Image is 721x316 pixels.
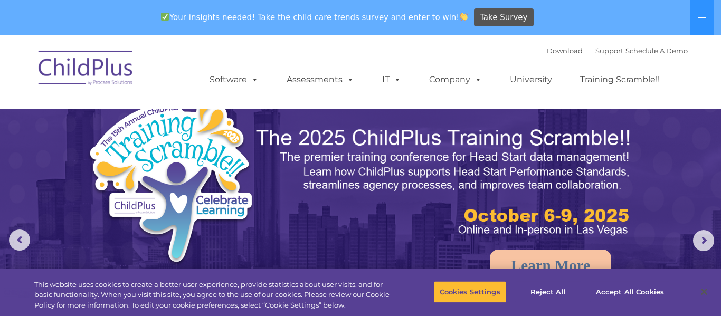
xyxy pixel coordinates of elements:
a: Schedule A Demo [625,46,688,55]
a: Learn More [490,250,611,282]
img: 👏 [460,13,468,21]
a: Assessments [276,69,365,90]
a: Software [199,69,269,90]
a: Take Survey [474,8,534,27]
font: | [547,46,688,55]
button: Close [692,280,716,303]
button: Reject All [515,281,581,303]
a: Support [595,46,623,55]
a: IT [372,69,412,90]
img: ChildPlus by Procare Solutions [33,43,139,96]
button: Accept All Cookies [590,281,670,303]
a: Company [419,69,492,90]
a: University [499,69,563,90]
span: Your insights needed! Take the child care trends survey and enter to win! [156,7,472,27]
a: Download [547,46,583,55]
div: This website uses cookies to create a better user experience, provide statistics about user visit... [34,280,396,311]
span: Take Survey [480,8,527,27]
a: Training Scramble!! [570,69,670,90]
button: Cookies Settings [434,281,506,303]
span: Phone number [147,113,192,121]
span: Last name [147,70,179,78]
img: ✅ [161,13,169,21]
